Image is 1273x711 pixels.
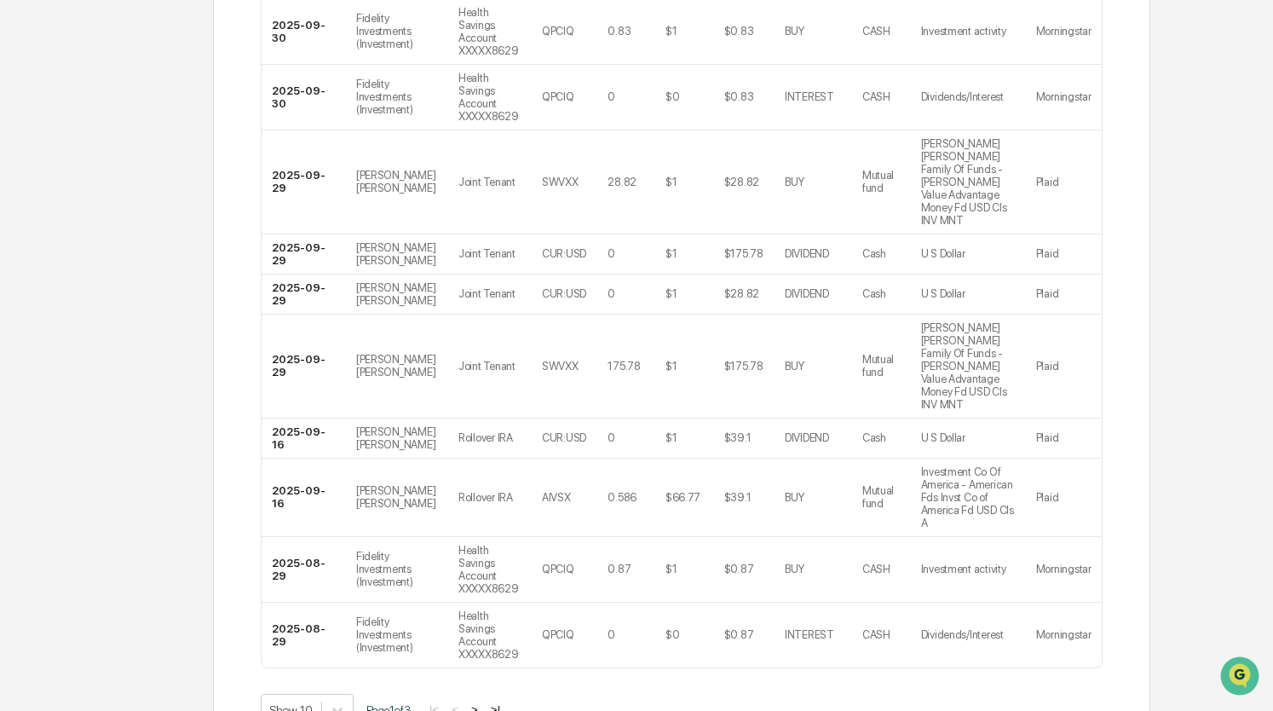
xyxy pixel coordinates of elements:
[542,176,579,188] div: SWVXX
[608,431,615,444] div: 0
[724,360,763,373] div: $175.78
[262,65,346,130] td: 2025-09-30
[448,603,532,668] td: Health Savings Account XXXXX8629
[1026,275,1102,315] td: Plaid
[785,247,829,260] div: DIVIDEND
[448,537,532,603] td: Health Savings Account XXXXX8629
[862,247,886,260] div: Cash
[1026,130,1102,234] td: Plaid
[862,484,901,510] div: Mutual fund
[356,241,438,267] div: [PERSON_NAME] [PERSON_NAME]
[785,491,804,504] div: BUY
[608,287,615,300] div: 0
[665,247,677,260] div: $1
[120,287,206,301] a: Powered byPylon
[262,275,346,315] td: 2025-09-29
[724,563,754,575] div: $0.87
[921,137,1016,227] div: [PERSON_NAME] [PERSON_NAME] Family Of Funds - [PERSON_NAME] Value Advantage Money Fd USD Cls INV MNT
[921,563,1006,575] div: Investment activity
[665,90,679,103] div: $0
[356,425,438,451] div: [PERSON_NAME] [PERSON_NAME]
[542,491,571,504] div: AIVSX
[724,287,759,300] div: $28.82
[448,315,532,419] td: Joint Tenant
[542,90,574,103] div: QPCIQ
[724,176,759,188] div: $28.82
[290,135,310,155] button: Start new chat
[542,628,574,641] div: QPCIQ
[785,431,829,444] div: DIVIDEND
[262,130,346,234] td: 2025-09-29
[665,360,677,373] div: $1
[724,90,754,103] div: $0.83
[665,491,700,504] div: $66.77
[124,216,137,229] div: 🗄️
[1218,655,1264,701] iframe: Open customer support
[356,78,438,116] div: Fidelity Investments (Investment)
[608,176,636,188] div: 28.82
[58,147,216,160] div: We're available if you need us!
[17,130,48,160] img: 1746055101610-c473b297-6a78-478c-a979-82029cc54cd1
[785,90,834,103] div: INTEREST
[862,25,890,38] div: CASH
[785,563,804,575] div: BUY
[262,603,346,668] td: 2025-08-29
[665,563,677,575] div: $1
[141,214,211,231] span: Attestations
[448,65,532,130] td: Health Savings Account XXXXX8629
[262,315,346,419] td: 2025-09-29
[262,419,346,459] td: 2025-09-16
[542,431,586,444] div: CUR:USD
[262,537,346,603] td: 2025-08-29
[117,207,218,238] a: 🗄️Attestations
[608,360,640,373] div: 175.78
[921,25,1006,38] div: Investment activity
[921,321,1016,411] div: [PERSON_NAME] [PERSON_NAME] Family Of Funds - [PERSON_NAME] Value Advantage Money Fd USD Cls INV MNT
[542,563,574,575] div: QPCIQ
[862,287,886,300] div: Cash
[356,12,438,50] div: Fidelity Investments (Investment)
[724,431,752,444] div: $39.1
[1026,537,1102,603] td: Morningstar
[921,287,965,300] div: U S Dollar
[862,628,890,641] div: CASH
[785,287,829,300] div: DIVIDEND
[448,419,532,459] td: Rollover IRA
[921,628,1004,641] div: Dividends/Interest
[448,275,532,315] td: Joint Tenant
[785,176,804,188] div: BUY
[356,550,438,588] div: Fidelity Investments (Investment)
[1026,459,1102,537] td: Plaid
[1026,65,1102,130] td: Morningstar
[608,628,615,641] div: 0
[170,288,206,301] span: Pylon
[921,90,1004,103] div: Dividends/Interest
[17,248,31,262] div: 🔎
[785,360,804,373] div: BUY
[356,353,438,379] div: [PERSON_NAME] [PERSON_NAME]
[262,459,346,537] td: 2025-09-16
[10,207,117,238] a: 🖐️Preclearance
[665,287,677,300] div: $1
[356,484,438,510] div: [PERSON_NAME] [PERSON_NAME]
[1026,234,1102,275] td: Plaid
[665,25,677,38] div: $1
[17,216,31,229] div: 🖐️
[724,628,754,641] div: $0.87
[724,247,763,260] div: $175.78
[785,628,834,641] div: INTEREST
[10,240,114,270] a: 🔎Data Lookup
[724,25,754,38] div: $0.83
[665,628,679,641] div: $0
[608,247,615,260] div: 0
[862,353,901,379] div: Mutual fund
[862,90,890,103] div: CASH
[608,491,636,504] div: 0.586
[921,247,965,260] div: U S Dollar
[262,234,346,275] td: 2025-09-29
[356,281,438,307] div: [PERSON_NAME] [PERSON_NAME]
[785,25,804,38] div: BUY
[542,25,574,38] div: QPCIQ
